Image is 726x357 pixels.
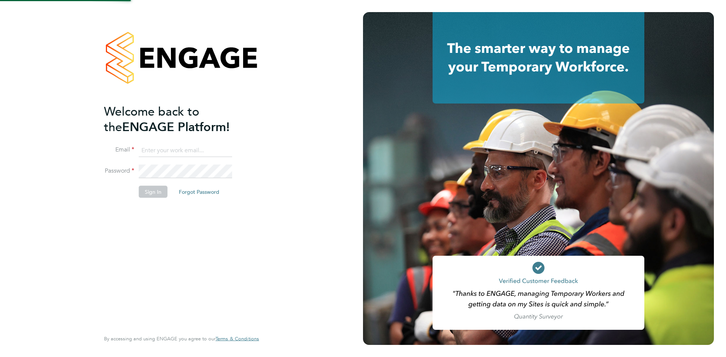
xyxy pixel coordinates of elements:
button: Sign In [139,186,168,198]
span: Welcome back to the [104,104,199,134]
input: Enter your work email... [139,144,232,157]
a: Terms & Conditions [216,336,259,342]
span: By accessing and using ENGAGE you agree to our [104,335,259,342]
label: Password [104,167,134,175]
label: Email [104,146,134,154]
h2: ENGAGE Platform! [104,104,251,134]
button: Forgot Password [173,186,225,198]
